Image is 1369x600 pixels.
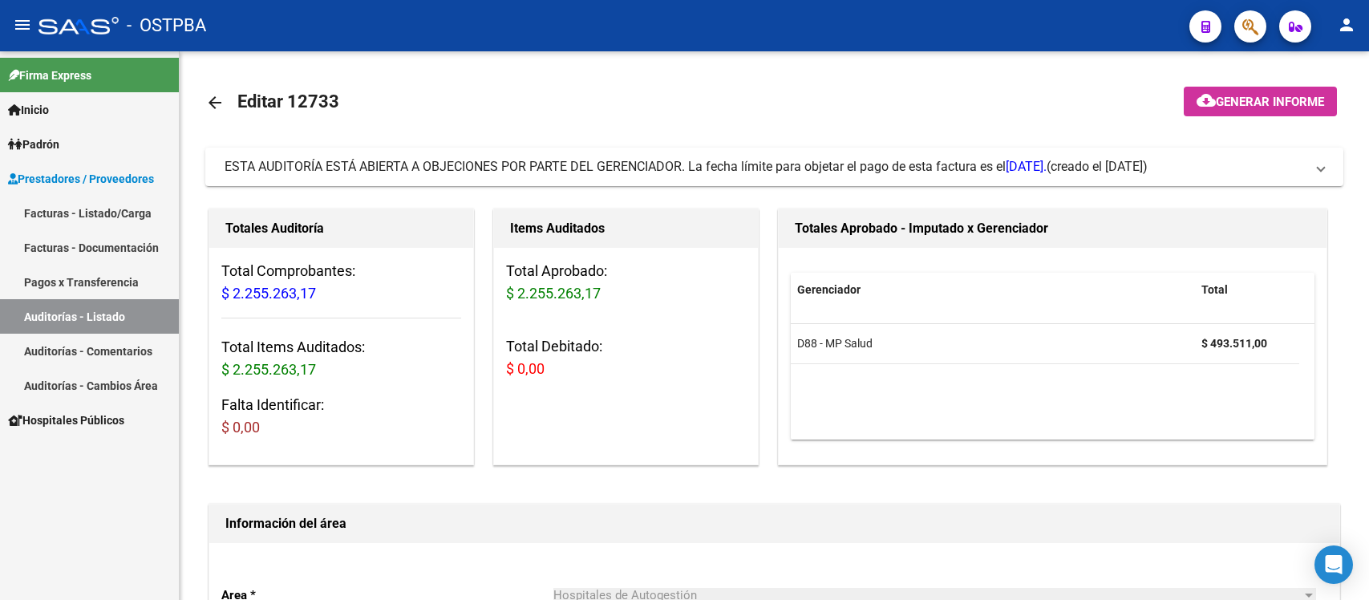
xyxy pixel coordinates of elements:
[8,101,49,119] span: Inicio
[237,91,339,111] span: Editar 12733
[221,285,316,302] span: $ 2.255.263,17
[506,285,601,302] span: $ 2.255.263,17
[221,394,461,439] h3: Falta Identificar:
[1047,158,1148,176] span: (creado el [DATE])
[8,411,124,429] span: Hospitales Públicos
[221,361,316,378] span: $ 2.255.263,17
[797,283,861,296] span: Gerenciador
[205,148,1343,186] mat-expansion-panel-header: ESTA AUDITORÍA ESTÁ ABIERTA A OBJECIONES POR PARTE DEL GERENCIADOR. La fecha límite para objetar ...
[1006,159,1047,174] span: [DATE].
[225,159,1047,174] span: ESTA AUDITORÍA ESTÁ ABIERTA A OBJECIONES POR PARTE DEL GERENCIADOR. La fecha límite para objetar ...
[791,273,1195,307] datatable-header-cell: Gerenciador
[506,360,545,377] span: $ 0,00
[8,170,154,188] span: Prestadores / Proveedores
[221,336,461,381] h3: Total Items Auditados:
[506,260,746,305] h3: Total Aprobado:
[1216,95,1324,109] span: Generar informe
[1337,15,1356,34] mat-icon: person
[1195,273,1299,307] datatable-header-cell: Total
[221,419,260,436] span: $ 0,00
[221,260,461,305] h3: Total Comprobantes:
[225,216,457,241] h1: Totales Auditoría
[13,15,32,34] mat-icon: menu
[8,67,91,84] span: Firma Express
[8,136,59,153] span: Padrón
[1314,545,1353,584] div: Open Intercom Messenger
[795,216,1311,241] h1: Totales Aprobado - Imputado x Gerenciador
[1201,283,1228,296] span: Total
[1201,337,1267,350] strong: $ 493.511,00
[1184,87,1337,116] button: Generar informe
[205,93,225,112] mat-icon: arrow_back
[225,511,1323,537] h1: Información del área
[1197,91,1216,110] mat-icon: cloud_download
[127,8,206,43] span: - OSTPBA
[506,335,746,380] h3: Total Debitado:
[797,337,873,350] span: D88 - MP Salud
[510,216,742,241] h1: Items Auditados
